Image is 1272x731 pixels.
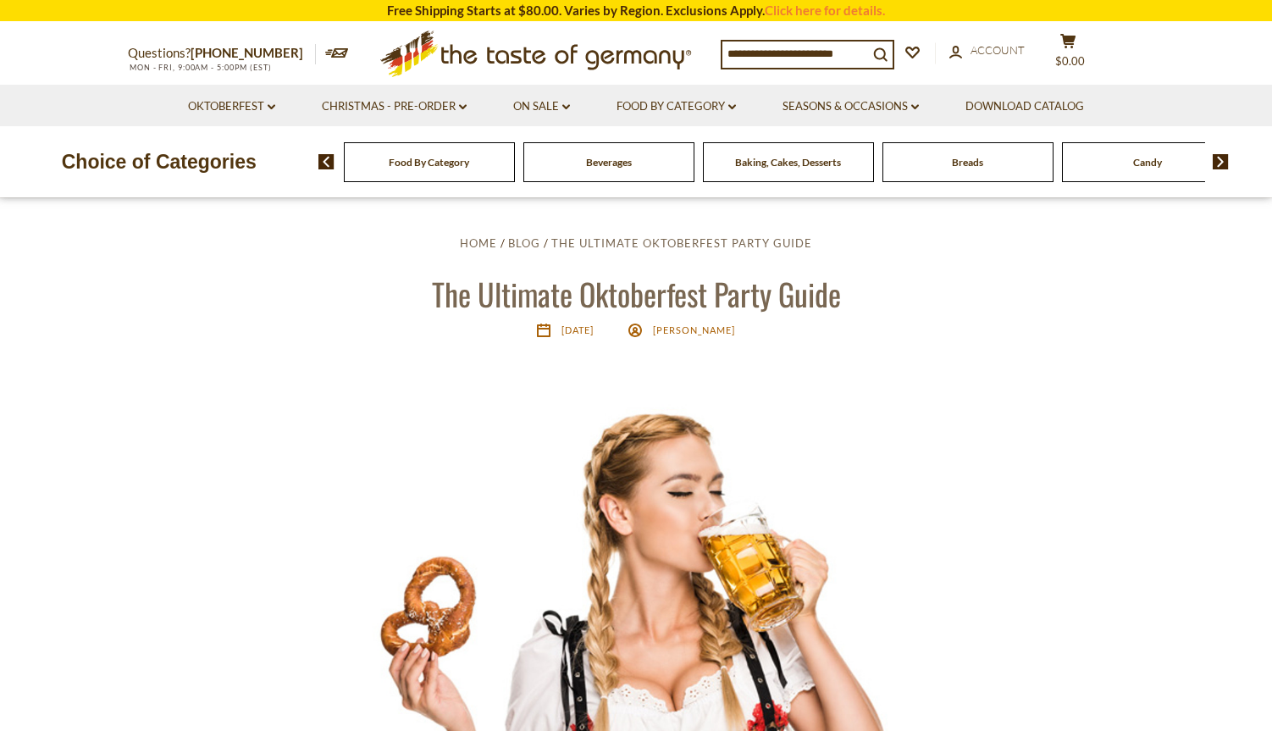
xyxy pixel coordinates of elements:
[653,324,735,335] span: [PERSON_NAME]
[188,97,275,116] a: Oktoberfest
[952,156,983,169] a: Breads
[460,236,497,250] a: Home
[1042,33,1093,75] button: $0.00
[783,97,919,116] a: Seasons & Occasions
[128,63,272,72] span: MON - FRI, 9:00AM - 5:00PM (EST)
[322,97,467,116] a: Christmas - PRE-ORDER
[971,43,1025,57] span: Account
[617,97,736,116] a: Food By Category
[561,324,594,335] time: [DATE]
[389,156,469,169] a: Food By Category
[53,274,1219,313] h1: The Ultimate Oktoberfest Party Guide
[735,156,841,169] a: Baking, Cakes, Desserts
[551,236,812,250] a: The Ultimate Oktoberfest Party Guide
[1055,54,1085,68] span: $0.00
[965,97,1084,116] a: Download Catalog
[1213,154,1229,169] img: next arrow
[765,3,885,18] a: Click here for details.
[949,42,1025,60] a: Account
[1133,156,1162,169] a: Candy
[508,236,540,250] a: Blog
[191,45,303,60] a: [PHONE_NUMBER]
[128,42,316,64] p: Questions?
[318,154,335,169] img: previous arrow
[513,97,570,116] a: On Sale
[586,156,632,169] a: Beverages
